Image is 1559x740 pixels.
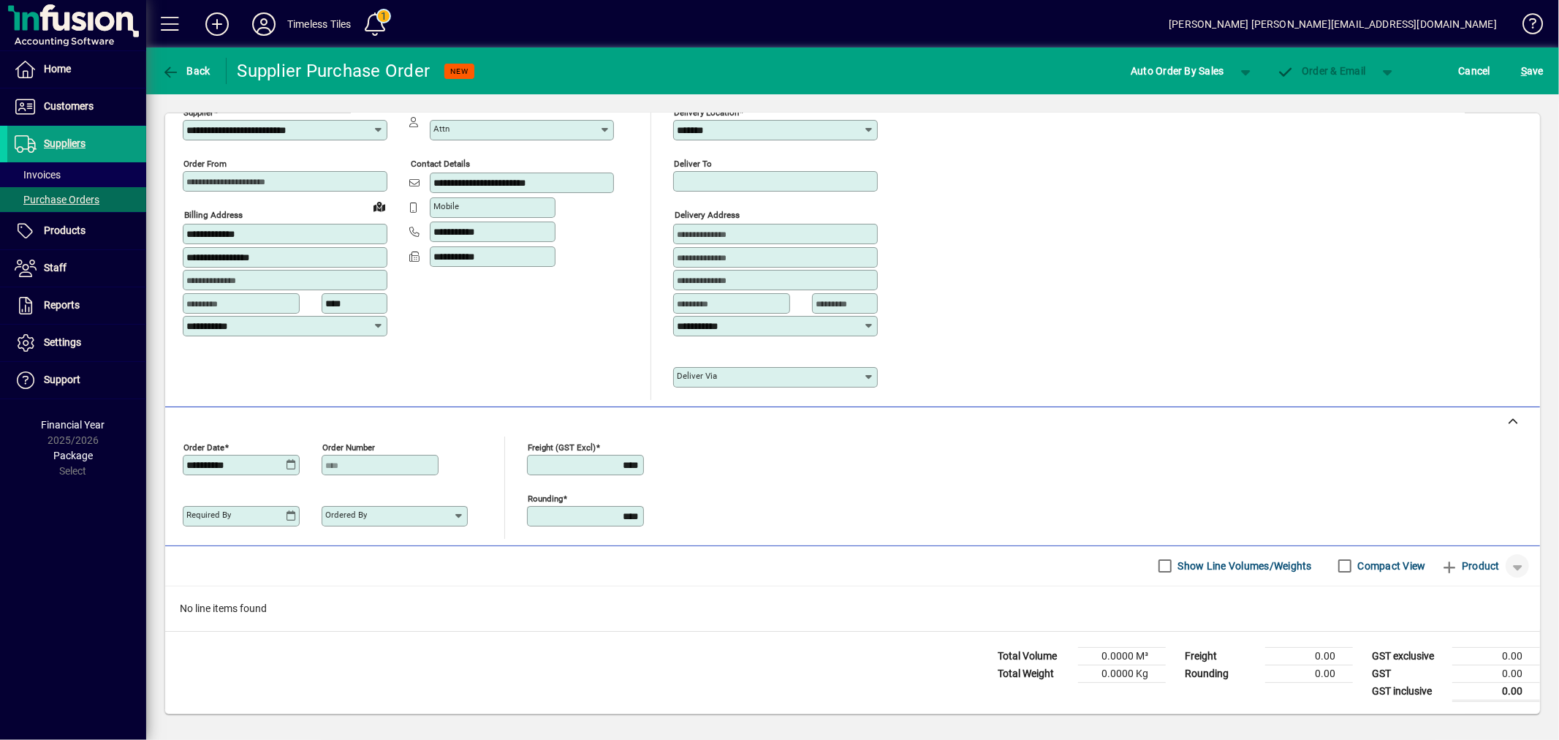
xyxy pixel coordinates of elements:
span: Customers [44,100,94,112]
mat-label: Order date [183,442,224,452]
td: Total Volume [990,647,1078,665]
td: 0.00 [1265,665,1353,682]
button: Product [1433,553,1507,579]
a: Support [7,362,146,399]
span: Product [1441,554,1500,578]
td: 0.00 [1265,647,1353,665]
mat-label: Mobile [433,201,459,211]
a: Settings [7,325,146,361]
button: Back [158,58,214,84]
span: Home [44,63,71,75]
span: Staff [44,262,67,273]
td: 0.00 [1452,665,1540,682]
a: Staff [7,250,146,287]
a: Customers [7,88,146,125]
span: Products [44,224,86,236]
td: 0.00 [1452,682,1540,701]
mat-label: Rounding [528,493,563,503]
div: Timeless Tiles [287,12,351,36]
td: Rounding [1177,665,1265,682]
a: View on map [368,195,391,218]
mat-label: Ordered by [325,510,367,520]
div: Supplier Purchase Order [238,59,430,83]
mat-label: Deliver To [674,159,712,169]
td: GST exclusive [1365,647,1452,665]
mat-label: Order number [322,442,375,452]
button: Cancel [1455,58,1495,84]
td: 0.0000 Kg [1078,665,1166,682]
span: Cancel [1459,59,1491,83]
span: Reports [44,299,80,311]
a: Knowledge Base [1511,3,1541,50]
a: Products [7,213,146,249]
span: Financial Year [42,419,105,431]
mat-label: Freight (GST excl) [528,442,596,452]
td: Freight [1177,647,1265,665]
label: Show Line Volumes/Weights [1175,559,1312,573]
span: Settings [44,336,81,348]
td: GST inclusive [1365,682,1452,701]
span: Order & Email [1277,65,1366,77]
span: Package [53,450,93,461]
td: 0.0000 M³ [1078,647,1166,665]
td: Total Weight [990,665,1078,682]
mat-label: Deliver via [677,371,717,381]
mat-label: Required by [186,510,231,520]
span: Suppliers [44,137,86,149]
mat-label: Order from [183,159,227,169]
app-page-header-button: Back [146,58,227,84]
mat-label: Attn [433,124,450,134]
label: Compact View [1355,559,1426,573]
a: Invoices [7,162,146,187]
button: Order & Email [1270,58,1373,84]
div: No line items found [165,586,1540,631]
button: Profile [240,11,287,37]
span: NEW [450,67,469,76]
td: 0.00 [1452,647,1540,665]
span: ave [1521,59,1544,83]
button: Auto Order By Sales [1123,58,1232,84]
span: Back [162,65,210,77]
button: Add [194,11,240,37]
div: [PERSON_NAME] [PERSON_NAME][EMAIL_ADDRESS][DOMAIN_NAME] [1169,12,1497,36]
span: Purchase Orders [15,194,99,205]
a: Reports [7,287,146,324]
button: Save [1517,58,1547,84]
span: S [1521,65,1527,77]
td: GST [1365,665,1452,682]
a: Purchase Orders [7,187,146,212]
span: Invoices [15,169,61,181]
span: Support [44,374,80,385]
a: Home [7,51,146,88]
span: Auto Order By Sales [1131,59,1224,83]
